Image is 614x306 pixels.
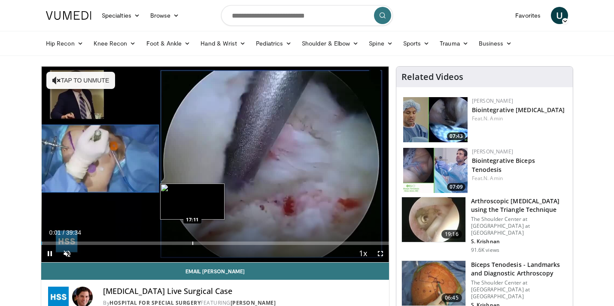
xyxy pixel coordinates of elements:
img: VuMedi Logo [46,11,91,20]
a: Hip Recon [41,35,88,52]
a: Shoulder & Elbow [297,35,364,52]
a: Favorites [510,7,546,24]
button: Fullscreen [372,245,389,262]
a: [PERSON_NAME] [472,148,513,155]
a: 07:09 [403,148,468,193]
a: Specialties [97,7,145,24]
video-js: Video Player [41,67,389,263]
p: S. Krishnan [471,238,568,245]
a: N. Amin [483,115,503,122]
p: The Shoulder Center at [GEOGRAPHIC_DATA] at [GEOGRAPHIC_DATA] [471,279,568,300]
h4: Related Videos [401,72,463,82]
span: 19:16 [441,230,462,239]
a: [PERSON_NAME] [472,97,513,104]
button: Pause [41,245,58,262]
a: Trauma [435,35,474,52]
a: Browse [145,7,185,24]
div: Progress Bar [41,242,389,245]
a: Sports [398,35,435,52]
a: Knee Recon [88,35,141,52]
img: 3fbd5ba4-9555-46dd-8132-c1644086e4f5.150x105_q85_crop-smart_upscale.jpg [403,97,468,142]
p: The Shoulder Center at [GEOGRAPHIC_DATA] at [GEOGRAPHIC_DATA] [471,216,568,236]
a: 07:43 [403,97,468,142]
a: Business [474,35,517,52]
img: 15733_3.png.150x105_q85_crop-smart_upscale.jpg [402,261,465,306]
span: 39:34 [66,229,81,236]
span: 07:09 [447,183,465,191]
div: Feat. [472,115,566,122]
h4: [MEDICAL_DATA] Live Surgical Case [103,287,382,296]
a: Email [PERSON_NAME] [41,263,389,280]
img: image.jpeg [160,184,225,220]
span: 07:43 [447,132,465,140]
a: 19:16 Arthroscopic [MEDICAL_DATA] using the Triangle Technique The Shoulder Center at [GEOGRAPHIC... [401,197,568,254]
span: 06:45 [441,294,462,302]
input: Search topics, interventions [221,5,393,26]
a: Foot & Ankle [141,35,196,52]
img: krish_3.png.150x105_q85_crop-smart_upscale.jpg [402,197,465,242]
a: Spine [364,35,398,52]
button: Playback Rate [355,245,372,262]
a: Biointegrative [MEDICAL_DATA] [472,106,565,114]
img: f54b0be7-13b6-4977-9a5b-cecc55ea2090.150x105_q85_crop-smart_upscale.jpg [403,148,468,193]
div: Feat. [472,174,566,182]
button: Unmute [58,245,76,262]
a: Biointegrative Biceps Tenodesis [472,156,535,174]
h3: Arthroscopic [MEDICAL_DATA] using the Triangle Technique [471,197,568,214]
span: / [63,229,64,236]
h3: Biceps Tenodesis - Landmarks and Diagnostic Arthroscopy [471,260,568,278]
a: Hand & Wrist [195,35,251,52]
a: N. Amin [483,174,503,182]
span: 0:01 [49,229,61,236]
button: Tap to unmute [46,72,115,89]
a: U [551,7,568,24]
p: 91.6K views [471,247,499,254]
a: Pediatrics [251,35,297,52]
